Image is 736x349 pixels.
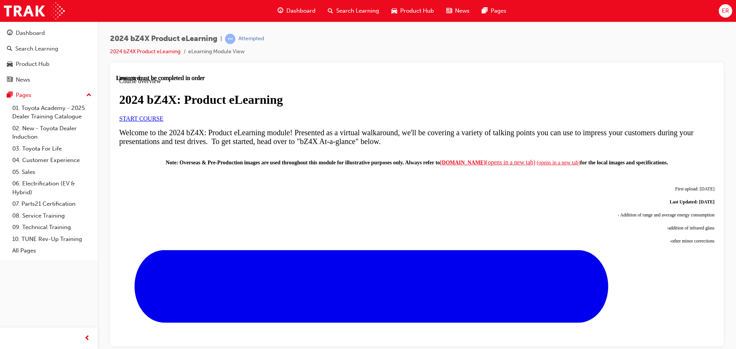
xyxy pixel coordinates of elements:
div: Attempted [238,35,264,43]
span: search-icon [328,6,333,16]
span: -other minor corrections [554,164,598,169]
span: Pages [491,7,506,15]
span: -addition of infrared glass [551,151,598,156]
a: pages-iconPages [476,3,513,19]
span: - Addition of range and average energy consumption [501,138,598,143]
a: 04. Customer Experience [9,154,95,166]
button: Pages [3,88,95,102]
a: Product Hub [3,57,95,71]
span: up-icon [86,90,92,100]
strong: Last Updated: [DATE] [554,125,598,130]
span: Product Hub [400,7,434,15]
span: Note: Overseas & Pre-Production images are used throughout this module for illustrative purposes ... [49,85,324,91]
a: 2024 bZ4X Product eLearning [110,48,181,55]
span: [DOMAIN_NAME] [324,85,370,91]
span: (opens in a new tab) [370,84,419,91]
a: news-iconNews [440,3,476,19]
span: car-icon [7,61,13,68]
a: 02. New - Toyota Dealer Induction [9,123,95,143]
div: Product Hub [16,60,49,69]
a: 03. Toyota For Life [9,143,95,155]
img: Trak [4,2,65,20]
span: prev-icon [84,334,90,343]
a: car-iconProduct Hub [385,3,440,19]
span: guage-icon [7,30,13,37]
span: search-icon [7,46,12,52]
span: | [220,34,222,43]
a: All Pages [9,245,95,257]
a: START COURSE [3,41,47,47]
button: ER [719,4,732,18]
span: First upload: [DATE] [559,111,598,117]
span: News [455,7,470,15]
a: [DOMAIN_NAME](opens in a new tab) [324,84,419,91]
span: ER [722,7,729,15]
a: 09. Technical Training [9,221,95,233]
span: Search Learning [336,7,379,15]
button: DashboardSearch LearningProduct HubNews [3,25,95,88]
li: eLearning Module View [188,48,245,56]
a: guage-iconDashboard [271,3,322,19]
a: search-iconSearch Learning [322,3,385,19]
a: 10. TUNE Rev-Up Training [9,233,95,245]
span: Welcome to the 2024 bZ4X: Product eLearning module! Presented as a virtual walkaround, we'll be c... [3,54,577,71]
a: 07. Parts21 Certification [9,198,95,210]
h1: 2024 bZ4X: Product eLearning [3,18,598,32]
a: 06. Electrification (EV & Hybrid) [9,178,95,198]
a: 08. Service Training [9,210,95,222]
a: News [3,73,95,87]
div: Dashboard [16,29,45,38]
a: Dashboard [3,26,95,40]
span: pages-icon [7,92,13,99]
span: learningRecordVerb_ATTEMPT-icon [225,34,235,44]
a: Search Learning [3,42,95,56]
span: news-icon [446,6,452,16]
div: News [16,75,30,84]
a: (opens in a new tab) [421,85,464,91]
span: pages-icon [482,6,488,16]
span: car-icon [391,6,397,16]
div: Search Learning [15,44,58,53]
span: guage-icon [278,6,283,16]
span: Dashboard [286,7,315,15]
div: Pages [16,91,31,100]
span: 2024 bZ4X Product eLearning [110,34,217,43]
span: news-icon [7,77,13,84]
a: 05. Sales [9,166,95,178]
strong: for the local images and specifications. [464,85,552,91]
a: 01. Toyota Academy - 2025 Dealer Training Catalogue [9,102,95,123]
